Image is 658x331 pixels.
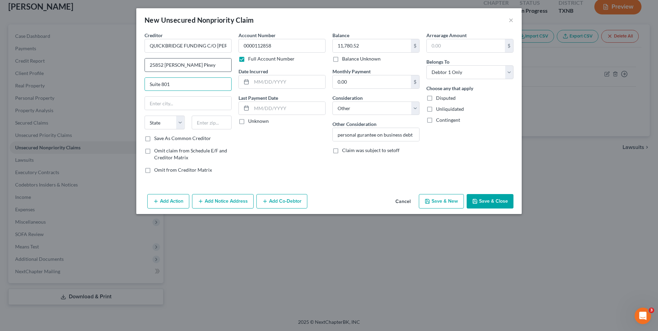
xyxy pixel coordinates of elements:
input: Enter city... [145,97,231,110]
input: Enter address... [145,58,231,72]
label: Other Consideration [332,120,376,128]
label: Balance Unknown [342,55,381,62]
label: Consideration [332,94,363,102]
input: -- [238,39,326,53]
span: Unliquidated [436,106,464,112]
input: 0.00 [333,75,411,88]
button: Save & New [419,194,464,209]
span: Claim was subject to setoff [342,147,400,153]
label: Account Number [238,32,276,39]
label: Arrearage Amount [426,32,467,39]
input: 0.00 [427,39,505,52]
span: Disputed [436,95,456,101]
span: Omit from Creditor Matrix [154,167,212,173]
input: MM/DD/YYYY [252,75,325,88]
label: Unknown [248,118,269,125]
button: Add Co-Debtor [256,194,307,209]
span: Creditor [145,32,163,38]
label: Date Incurred [238,68,268,75]
span: Belongs To [426,59,449,65]
label: Choose any that apply [426,85,473,92]
input: Enter zip... [192,116,232,129]
div: $ [411,39,419,52]
label: Full Account Number [248,55,295,62]
span: Omit claim from Schedule E/F and Creditor Matrix [154,148,227,160]
input: Apt, Suite, etc... [145,78,231,91]
input: Specify... [333,128,419,141]
div: New Unsecured Nonpriority Claim [145,15,254,25]
button: Save & Close [467,194,513,209]
label: Monthly Payment [332,68,371,75]
button: Add Action [147,194,189,209]
div: $ [505,39,513,52]
label: Last Payment Date [238,94,278,102]
input: MM/DD/YYYY [252,102,325,115]
span: 3 [649,308,654,313]
div: $ [411,75,419,88]
button: Cancel [390,195,416,209]
button: × [509,16,513,24]
label: Save As Common Creditor [154,135,211,142]
input: 0.00 [333,39,411,52]
button: Add Notice Address [192,194,254,209]
label: Balance [332,32,349,39]
span: Contingent [436,117,460,123]
iframe: Intercom live chat [635,308,651,324]
input: Search creditor by name... [145,39,232,53]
